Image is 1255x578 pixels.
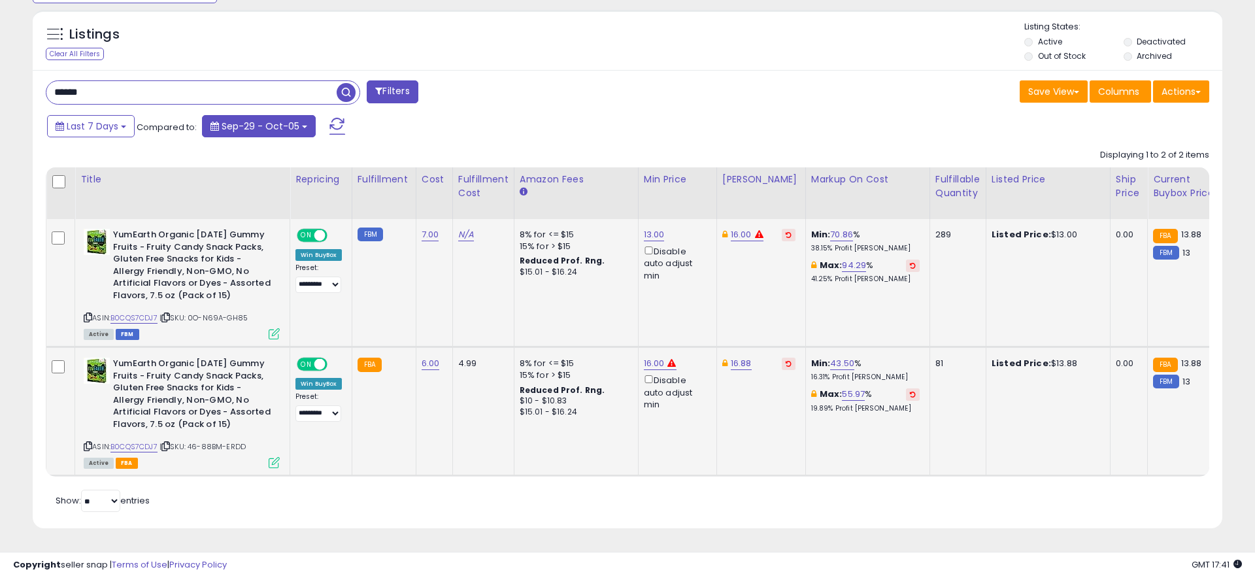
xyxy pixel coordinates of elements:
[1181,228,1202,241] span: 13.88
[84,358,280,467] div: ASIN:
[422,173,447,186] div: Cost
[992,358,1100,369] div: $13.88
[295,173,346,186] div: Repricing
[910,391,916,398] i: Revert to store-level Max Markup
[56,494,150,507] span: Show: entries
[935,358,976,369] div: 81
[1098,85,1139,98] span: Columns
[159,313,248,323] span: | SKU: 0O-N69A-GH85
[935,173,980,200] div: Fulfillable Quantity
[811,373,920,382] p: 16.31% Profit [PERSON_NAME]
[358,358,382,372] small: FBA
[84,229,280,338] div: ASIN:
[520,396,628,407] div: $10 - $10.83
[755,230,763,239] i: Max price is in the reduced profit range.
[811,260,920,284] div: %
[1116,229,1137,241] div: 0.00
[422,357,440,370] a: 6.00
[644,357,665,370] a: 16.00
[1153,358,1177,372] small: FBA
[458,173,509,200] div: Fulfillment Cost
[1153,80,1209,103] button: Actions
[110,441,158,452] a: B0CQS7CDJ7
[84,329,114,340] span: All listings currently available for purchase on Amazon
[169,558,227,571] a: Privacy Policy
[811,275,920,284] p: 41.25% Profit [PERSON_NAME]
[69,25,120,44] h5: Listings
[47,115,135,137] button: Last 7 Days
[842,388,865,401] a: 55.97
[811,261,816,269] i: This overrides the store level max markup for this listing
[202,115,316,137] button: Sep-29 - Oct-05
[722,230,728,239] i: This overrides the store level Dynamic Max Price for this listing
[520,358,628,369] div: 8% for <= $15
[116,329,139,340] span: FBM
[113,229,272,305] b: YumEarth Organic [DATE] Gummy Fruits - Fruity Candy Snack Packs, Gluten Free Snacks for Kids - Al...
[422,228,439,241] a: 7.00
[1182,246,1190,259] span: 13
[13,558,61,571] strong: Copyright
[326,359,346,370] span: OFF
[786,231,792,238] i: Revert to store-level Dynamic Max Price
[644,228,665,241] a: 13.00
[1024,21,1222,33] p: Listing States:
[295,263,342,293] div: Preset:
[116,458,138,469] span: FBA
[520,369,628,381] div: 15% for > $15
[298,359,314,370] span: ON
[992,173,1105,186] div: Listed Price
[458,358,504,369] div: 4.99
[112,558,167,571] a: Terms of Use
[222,120,299,133] span: Sep-29 - Oct-05
[1182,375,1190,388] span: 13
[520,241,628,252] div: 15% for > $15
[811,388,920,413] div: %
[1153,229,1177,243] small: FBA
[1153,375,1179,388] small: FBM
[731,357,752,370] a: 16.88
[520,186,527,198] small: Amazon Fees.
[811,357,831,369] b: Min:
[811,173,924,186] div: Markup on Cost
[1116,358,1137,369] div: 0.00
[1137,50,1172,61] label: Archived
[520,407,628,418] div: $15.01 - $16.24
[1181,357,1202,369] span: 13.88
[1137,36,1186,47] label: Deactivated
[811,229,920,253] div: %
[811,244,920,253] p: 38.15% Profit [PERSON_NAME]
[520,255,605,266] b: Reduced Prof. Rng.
[1116,173,1142,200] div: Ship Price
[992,229,1100,241] div: $13.00
[644,373,707,411] div: Disable auto adjust min
[786,360,792,367] i: Revert to store-level Dynamic Max Price
[1020,80,1088,103] button: Save View
[358,228,383,241] small: FBM
[722,359,728,367] i: This overrides the store level Dynamic Max Price for this listing
[295,378,342,390] div: Win BuyBox
[992,357,1051,369] b: Listed Price:
[935,229,976,241] div: 289
[811,358,920,382] div: %
[1153,246,1179,260] small: FBM
[520,229,628,241] div: 8% for <= $15
[1100,149,1209,161] div: Displaying 1 to 2 of 2 items
[1192,558,1242,571] span: 2025-10-13 17:41 GMT
[520,267,628,278] div: $15.01 - $16.24
[458,228,474,241] a: N/A
[110,313,158,324] a: B0CQS7CDJ7
[644,244,707,282] div: Disable auto adjust min
[910,262,916,269] i: Revert to store-level Max Markup
[830,228,853,241] a: 70.86
[820,259,843,271] b: Max:
[1090,80,1151,103] button: Columns
[1038,50,1086,61] label: Out of Stock
[992,228,1051,241] b: Listed Price:
[811,228,831,241] b: Min:
[644,173,711,186] div: Min Price
[830,357,854,370] a: 43.50
[520,173,633,186] div: Amazon Fees
[113,358,272,433] b: YumEarth Organic [DATE] Gummy Fruits - Fruity Candy Snack Packs, Gluten Free Snacks for Kids - Al...
[84,458,114,469] span: All listings currently available for purchase on Amazon
[811,404,920,413] p: 19.89% Profit [PERSON_NAME]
